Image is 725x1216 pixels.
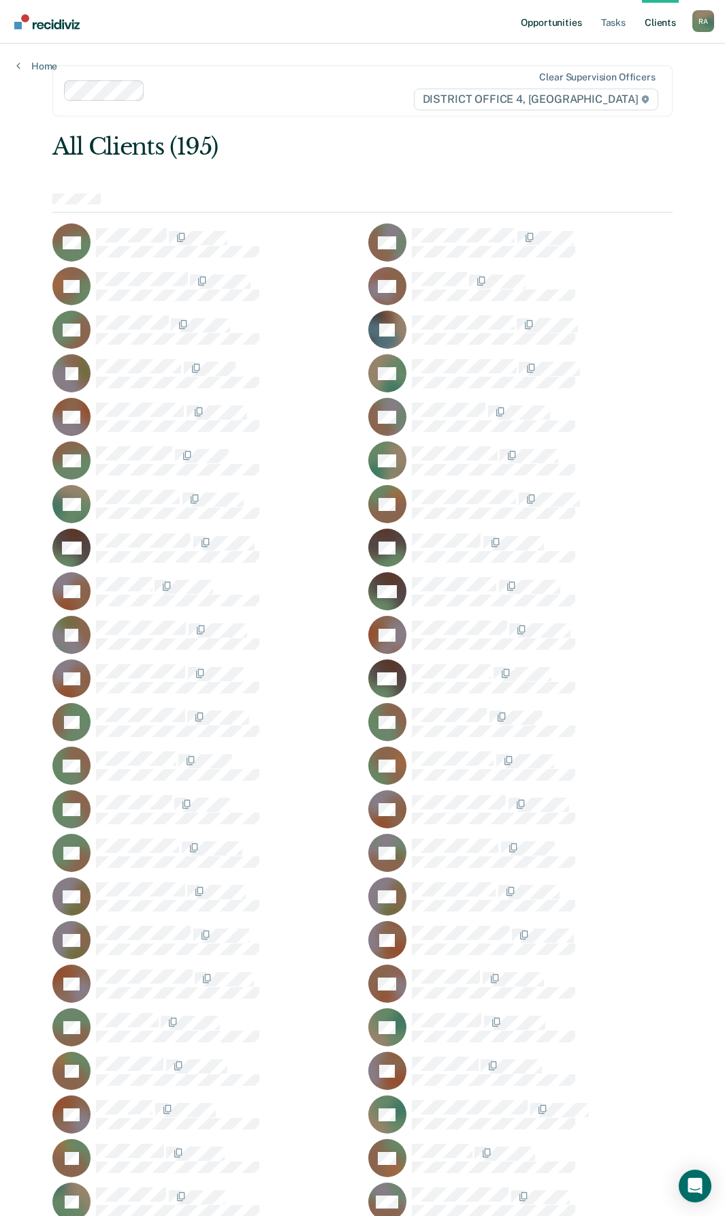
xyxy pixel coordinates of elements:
a: Home [16,60,57,72]
img: Recidiviz [14,14,80,29]
span: DISTRICT OFFICE 4, [GEOGRAPHIC_DATA] [414,89,658,110]
div: All Clients (195) [52,133,548,161]
div: Clear supervision officers [539,72,655,83]
div: Open Intercom Messenger [679,1170,711,1202]
button: Profile dropdown button [692,10,714,32]
div: R A [692,10,714,32]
